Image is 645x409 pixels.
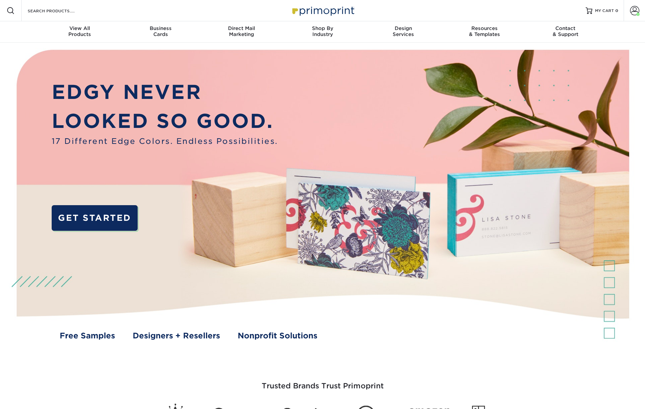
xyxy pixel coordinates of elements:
a: View AllProducts [39,21,120,43]
a: GET STARTED [52,205,138,230]
a: Direct MailMarketing [201,21,282,43]
img: Primoprint [289,3,356,18]
input: SEARCH PRODUCTS..... [27,7,92,15]
span: MY CART [595,8,614,14]
a: Contact& Support [525,21,606,43]
div: & Support [525,25,606,37]
a: DesignServices [363,21,444,43]
a: Resources& Templates [444,21,525,43]
div: Marketing [201,25,282,37]
span: Direct Mail [201,25,282,31]
div: Cards [120,25,201,37]
a: Shop ByIndustry [282,21,363,43]
h3: Trusted Brands Trust Primoprint [128,366,518,398]
span: Resources [444,25,525,31]
span: 0 [615,8,618,13]
div: Industry [282,25,363,37]
a: BusinessCards [120,21,201,43]
span: Shop By [282,25,363,31]
div: Services [363,25,444,37]
p: LOOKED SO GOOD. [52,107,278,136]
span: View All [39,25,120,31]
a: Free Samples [60,330,115,342]
p: EDGY NEVER [52,78,278,107]
div: Products [39,25,120,37]
span: 17 Different Edge Colors. Endless Possibilities. [52,136,278,147]
div: & Templates [444,25,525,37]
span: Business [120,25,201,31]
a: Nonprofit Solutions [238,330,317,342]
a: Designers + Resellers [133,330,220,342]
span: Contact [525,25,606,31]
span: Design [363,25,444,31]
